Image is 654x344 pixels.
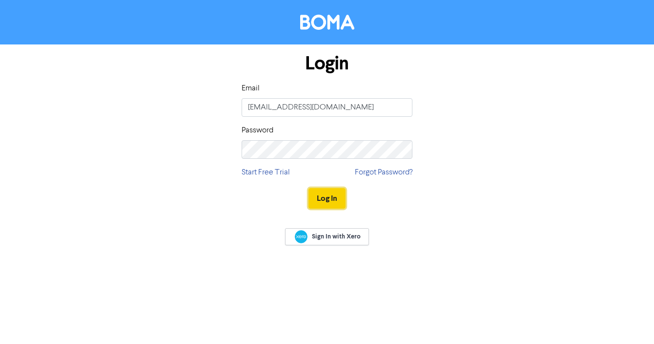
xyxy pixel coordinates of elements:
[242,52,412,75] h1: Login
[295,230,307,243] img: Xero logo
[605,297,654,344] iframe: Chat Widget
[285,228,369,245] a: Sign In with Xero
[242,125,273,136] label: Password
[355,167,412,178] a: Forgot Password?
[308,188,346,209] button: Log In
[242,167,290,178] a: Start Free Trial
[300,15,354,30] img: BOMA Logo
[312,232,361,241] span: Sign In with Xero
[242,83,260,94] label: Email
